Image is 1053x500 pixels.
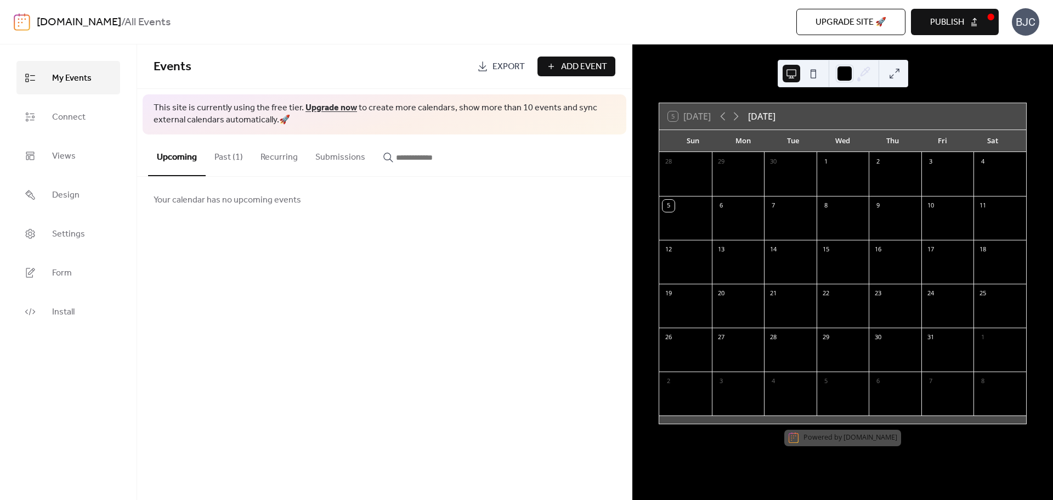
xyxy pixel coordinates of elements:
[977,375,989,387] div: 8
[872,156,884,168] div: 2
[121,12,124,33] b: /
[715,244,727,256] div: 13
[16,100,120,133] a: Connect
[715,288,727,300] div: 20
[718,130,768,152] div: Mon
[872,244,884,256] div: 16
[872,288,884,300] div: 23
[767,288,779,300] div: 21
[872,375,884,387] div: 6
[820,375,832,387] div: 5
[818,130,868,152] div: Wed
[16,295,120,328] a: Install
[668,130,718,152] div: Sun
[930,16,964,29] span: Publish
[820,156,832,168] div: 1
[663,156,675,168] div: 28
[663,332,675,344] div: 26
[663,244,675,256] div: 12
[469,57,533,76] a: Export
[816,16,886,29] span: Upgrade site 🚀
[305,99,357,116] a: Upgrade now
[767,244,779,256] div: 14
[663,200,675,212] div: 5
[16,61,120,94] a: My Events
[492,60,525,74] span: Export
[52,70,92,87] span: My Events
[663,375,675,387] div: 2
[767,200,779,212] div: 7
[537,57,615,76] button: Add Event
[820,288,832,300] div: 22
[148,134,206,176] button: Upcoming
[820,332,832,344] div: 29
[52,109,86,126] span: Connect
[767,375,779,387] div: 4
[925,332,937,344] div: 31
[52,304,75,321] span: Install
[52,265,72,282] span: Form
[768,130,818,152] div: Tue
[154,194,301,207] span: Your calendar has no upcoming events
[561,60,607,74] span: Add Event
[715,375,727,387] div: 3
[748,110,775,123] div: [DATE]
[977,156,989,168] div: 4
[52,148,76,165] span: Views
[868,130,918,152] div: Thu
[803,432,897,442] div: Powered by
[925,375,937,387] div: 7
[252,134,307,175] button: Recurring
[154,102,615,127] span: This site is currently using the free tier. to create more calendars, show more than 10 events an...
[977,332,989,344] div: 1
[206,134,252,175] button: Past (1)
[843,432,897,442] a: [DOMAIN_NAME]
[767,156,779,168] div: 30
[925,156,937,168] div: 3
[663,288,675,300] div: 19
[16,217,120,250] a: Settings
[977,288,989,300] div: 25
[52,226,85,243] span: Settings
[715,332,727,344] div: 27
[820,200,832,212] div: 8
[925,200,937,212] div: 10
[977,200,989,212] div: 11
[820,244,832,256] div: 15
[1012,8,1039,36] div: BJC
[52,187,80,204] span: Design
[154,55,191,79] span: Events
[307,134,374,175] button: Submissions
[715,156,727,168] div: 29
[967,130,1017,152] div: Sat
[925,288,937,300] div: 24
[14,13,30,31] img: logo
[925,244,937,256] div: 17
[16,139,120,172] a: Views
[124,12,171,33] b: All Events
[796,9,905,35] button: Upgrade site 🚀
[37,12,121,33] a: [DOMAIN_NAME]
[872,332,884,344] div: 30
[715,200,727,212] div: 6
[977,244,989,256] div: 18
[872,200,884,212] div: 9
[911,9,999,35] button: Publish
[918,130,967,152] div: Fri
[16,178,120,211] a: Design
[16,256,120,289] a: Form
[767,332,779,344] div: 28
